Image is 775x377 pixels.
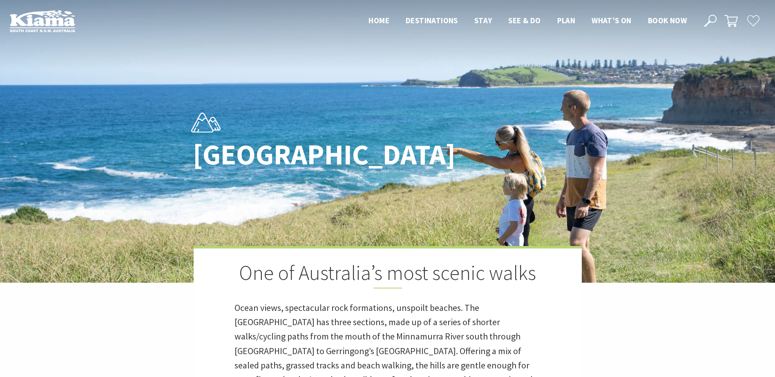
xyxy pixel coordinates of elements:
[10,10,75,32] img: Kiama Logo
[360,14,695,28] nav: Main Menu
[592,16,632,25] span: What’s On
[648,16,687,25] span: Book now
[406,16,458,25] span: Destinations
[508,16,540,25] span: See & Do
[557,16,576,25] span: Plan
[193,139,424,170] h1: [GEOGRAPHIC_DATA]
[235,261,541,288] h2: One of Australia’s most scenic walks
[369,16,389,25] span: Home
[474,16,492,25] span: Stay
